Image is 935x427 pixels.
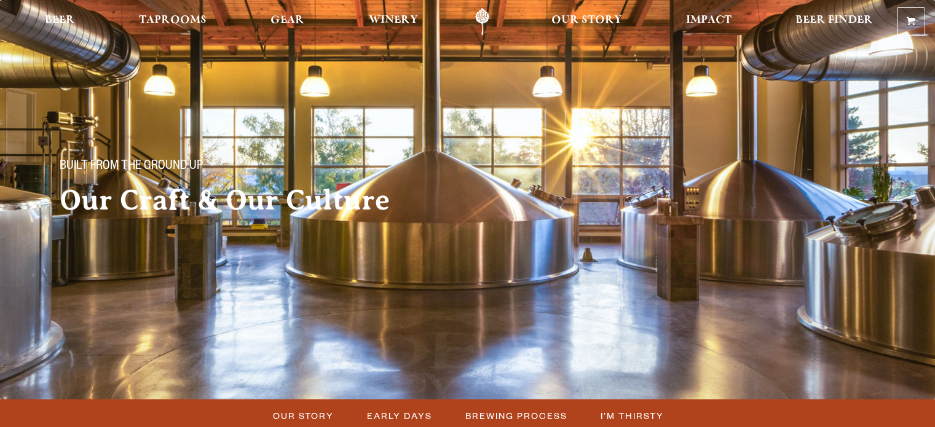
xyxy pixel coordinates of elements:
a: Taprooms [131,8,215,36]
a: Impact [678,8,740,36]
span: I’m Thirsty [601,407,664,425]
a: Early Days [360,407,438,425]
a: Our Story [543,8,630,36]
h2: Our Craft & Our Culture [60,185,443,216]
span: Winery [369,15,418,25]
a: Gear [262,8,312,36]
span: Our Story [273,407,334,425]
span: Beer Finder [795,15,873,25]
a: Brewing Process [458,407,574,425]
span: Brewing Process [465,407,567,425]
a: Our Story [266,407,340,425]
span: Beer [45,15,75,25]
span: Impact [686,15,732,25]
span: Early Days [367,407,432,425]
a: Beer Finder [787,8,881,36]
a: Beer [37,8,83,36]
span: Taprooms [139,15,207,25]
a: I’m Thirsty [593,407,670,425]
span: Built From The Ground Up [60,159,203,175]
span: Our Story [551,15,622,25]
a: Winery [361,8,426,36]
a: Odell Home [459,8,505,36]
span: Gear [270,15,304,25]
